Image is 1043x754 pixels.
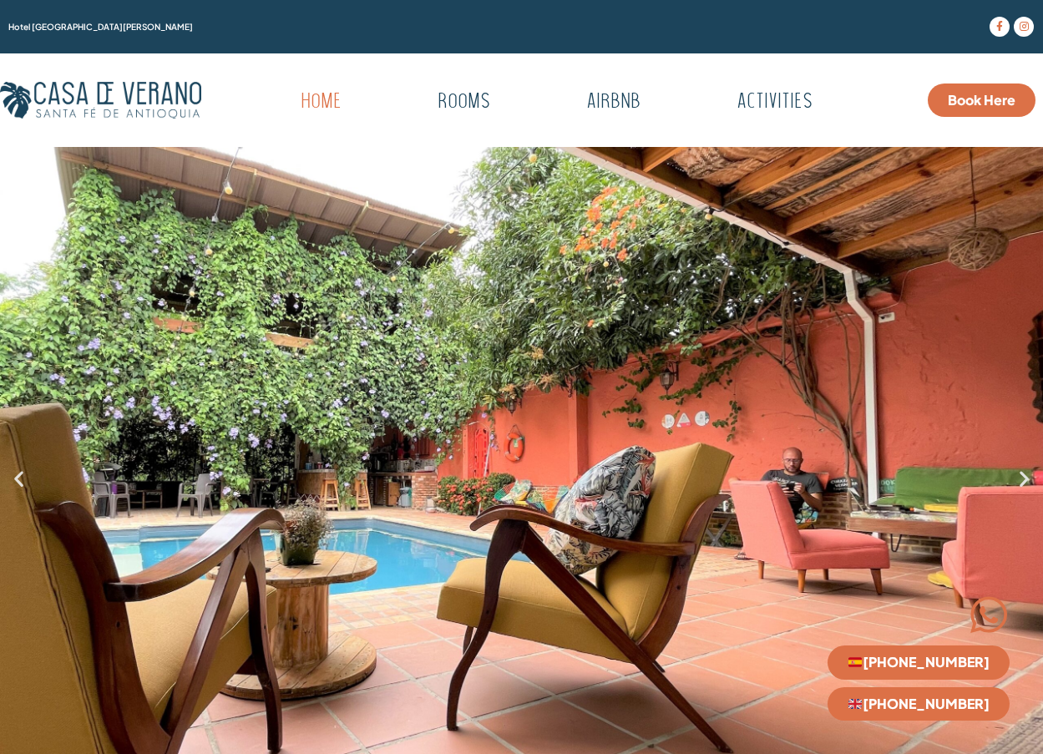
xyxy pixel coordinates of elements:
a: 🇪🇸[PHONE_NUMBER] [828,645,1010,679]
img: 🇬🇧 [848,697,862,711]
div: Previous slide [8,468,29,488]
a: Airbnb [544,83,682,122]
span: [PHONE_NUMBER] [848,697,990,711]
h1: Hotel [GEOGRAPHIC_DATA][PERSON_NAME] [8,23,842,31]
span: [PHONE_NUMBER] [848,655,990,669]
a: Rooms [396,83,532,122]
a: 🇬🇧[PHONE_NUMBER] [828,687,1010,721]
img: 🇪🇸 [848,655,862,669]
div: Next slide [1014,468,1035,488]
span: Book Here [948,94,1015,107]
a: Activities [695,83,854,122]
a: Book Here [928,83,1035,117]
a: Home [259,83,383,122]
